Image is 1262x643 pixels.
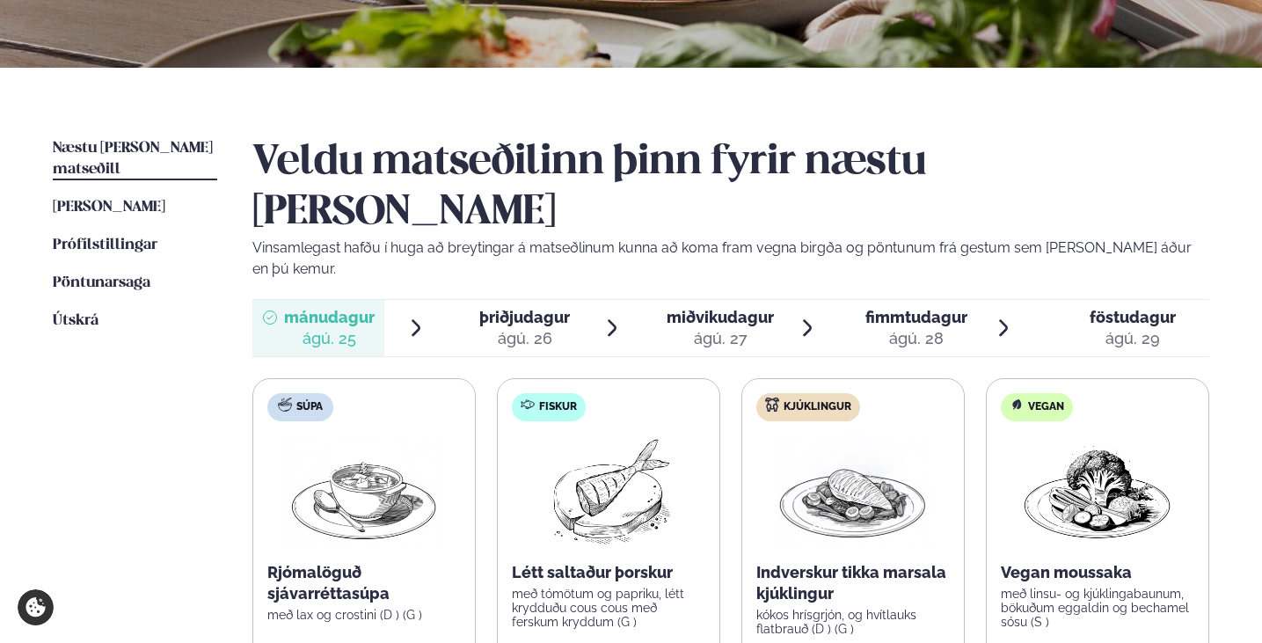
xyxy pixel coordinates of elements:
[53,237,157,252] span: Prófílstillingar
[667,308,774,326] span: miðvikudagur
[53,138,217,180] a: Næstu [PERSON_NAME] matseðill
[267,562,461,604] p: Rjómalöguð sjávarréttasúpa
[765,398,779,412] img: chicken.svg
[252,237,1210,280] p: Vinsamlegast hafðu í huga að breytingar á matseðlinum kunna að koma fram vegna birgða og pöntunum...
[53,273,150,294] a: Pöntunarsaga
[756,608,950,636] p: kókos hrísgrjón, og hvítlauks flatbrauð (D ) (G )
[521,398,535,412] img: fish.svg
[53,141,213,177] span: Næstu [PERSON_NAME] matseðill
[512,587,705,629] p: með tómötum og papriku, létt krydduðu cous cous með ferskum kryddum (G )
[776,435,930,548] img: Chicken-breast.png
[284,308,375,326] span: mánudagur
[18,589,54,625] a: Cookie settings
[479,328,570,349] div: ágú. 26
[1090,308,1176,326] span: föstudagur
[296,400,323,414] span: Súpa
[267,608,461,622] p: með lax og crostini (D ) (G )
[53,200,165,215] span: [PERSON_NAME]
[1090,328,1176,349] div: ágú. 29
[252,138,1210,237] h2: Veldu matseðilinn þinn fyrir næstu [PERSON_NAME]
[53,197,165,218] a: [PERSON_NAME]
[865,328,967,349] div: ágú. 28
[53,275,150,290] span: Pöntunarsaga
[1028,400,1064,414] span: Vegan
[479,308,570,326] span: þriðjudagur
[287,435,441,548] img: Soup.png
[539,400,577,414] span: Fiskur
[1020,435,1175,548] img: Vegan.png
[1001,562,1194,583] p: Vegan moussaka
[278,398,292,412] img: soup.svg
[784,400,851,414] span: Kjúklingur
[53,313,98,328] span: Útskrá
[530,435,686,548] img: Fish.png
[667,328,774,349] div: ágú. 27
[512,562,705,583] p: Létt saltaður þorskur
[1010,398,1024,412] img: Vegan.svg
[865,308,967,326] span: fimmtudagur
[1001,587,1194,629] p: með linsu- og kjúklingabaunum, bökuðum eggaldin og bechamel sósu (S )
[756,562,950,604] p: Indverskur tikka marsala kjúklingur
[53,235,157,256] a: Prófílstillingar
[284,328,375,349] div: ágú. 25
[53,311,98,332] a: Útskrá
